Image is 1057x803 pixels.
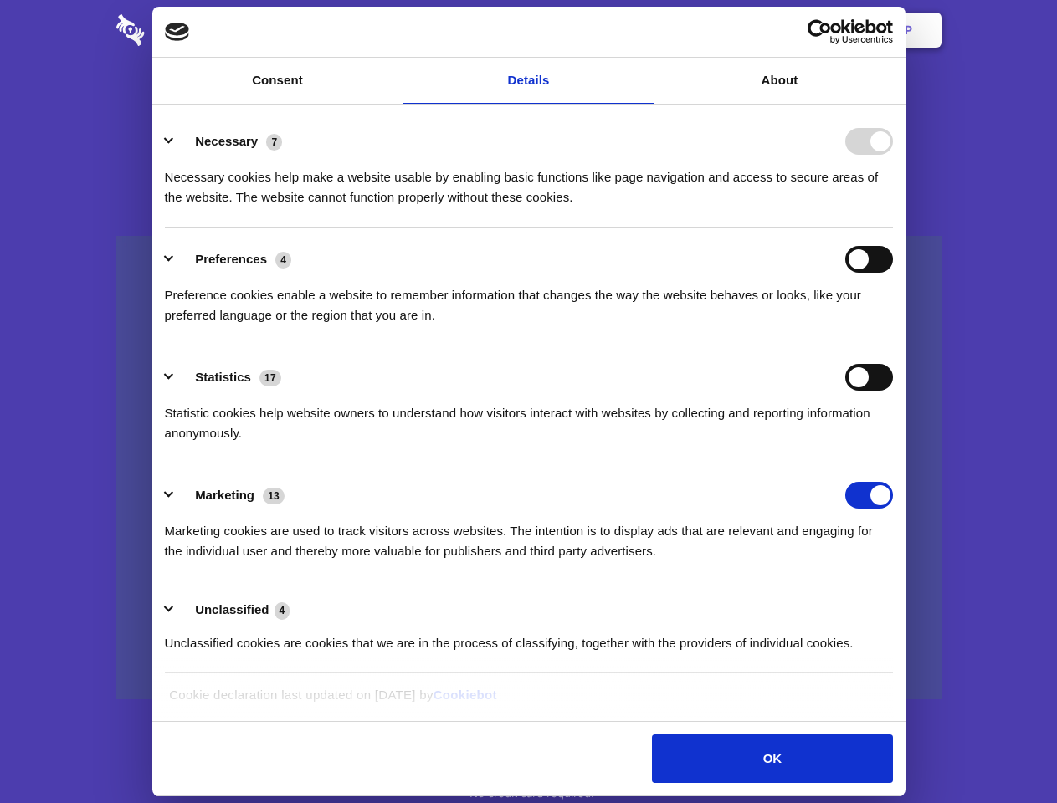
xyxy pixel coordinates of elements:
a: Login [759,4,832,56]
iframe: Drift Widget Chat Controller [973,719,1037,783]
div: Necessary cookies help make a website usable by enabling basic functions like page navigation and... [165,155,893,207]
img: logo [165,23,190,41]
a: Details [403,58,654,104]
h1: Eliminate Slack Data Loss. [116,75,942,136]
label: Necessary [195,134,258,148]
button: Statistics (17) [165,364,292,391]
span: 4 [275,602,290,619]
a: Wistia video thumbnail [116,236,942,700]
span: 13 [263,488,285,504]
button: Necessary (7) [165,128,293,155]
label: Statistics [195,370,251,384]
button: Preferences (4) [165,246,302,273]
img: logo-wordmark-white-trans-d4663122ce5f474addd5e946df7df03e33cb6a1c49d2221995e7729f52c070b2.svg [116,14,259,46]
div: Marketing cookies are used to track visitors across websites. The intention is to display ads tha... [165,509,893,561]
label: Marketing [195,488,254,502]
label: Preferences [195,252,267,266]
h4: Auto-redaction of sensitive data, encrypted data sharing and self-destructing private chats. Shar... [116,152,942,207]
span: 17 [259,370,281,386]
a: About [654,58,906,104]
button: OK [652,734,892,783]
button: Marketing (13) [165,482,295,509]
a: Usercentrics Cookiebot - opens in a new window [747,19,893,44]
a: Cookiebot [434,688,497,702]
span: 7 [266,134,282,151]
div: Unclassified cookies are cookies that we are in the process of classifying, together with the pro... [165,621,893,653]
a: Consent [152,58,403,104]
div: Cookie declaration last updated on [DATE] by [156,685,901,718]
a: Pricing [491,4,564,56]
button: Unclassified (4) [165,600,300,621]
div: Statistic cookies help website owners to understand how visitors interact with websites by collec... [165,391,893,443]
span: 4 [275,252,291,269]
a: Contact [679,4,756,56]
div: Preference cookies enable a website to remember information that changes the way the website beha... [165,273,893,325]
